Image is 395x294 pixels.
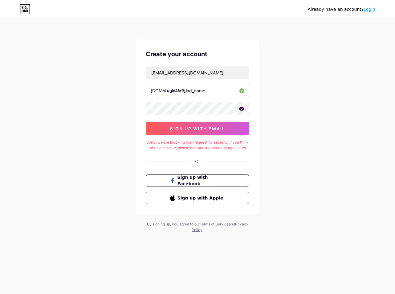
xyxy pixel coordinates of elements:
[177,195,225,201] span: Sign up with Apple
[146,140,249,151] div: Sorry, we are blocking your request for security. If you think this is a mistake, please contact ...
[170,126,225,131] span: sign up with email
[146,122,249,135] button: sign up with email
[146,84,249,97] input: username
[195,158,200,165] div: Or
[146,174,249,187] button: Sign up with Facebook
[308,6,375,13] div: Already have an account?
[146,66,249,79] input: Email
[364,7,375,12] a: Login
[145,221,250,233] div: By signing up, you agree to our and .
[146,49,249,59] div: Create your account
[200,222,229,226] a: Terms of Service
[151,87,187,94] div: [DOMAIN_NAME]/
[177,174,225,187] span: Sign up with Facebook
[146,192,249,204] button: Sign up with Apple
